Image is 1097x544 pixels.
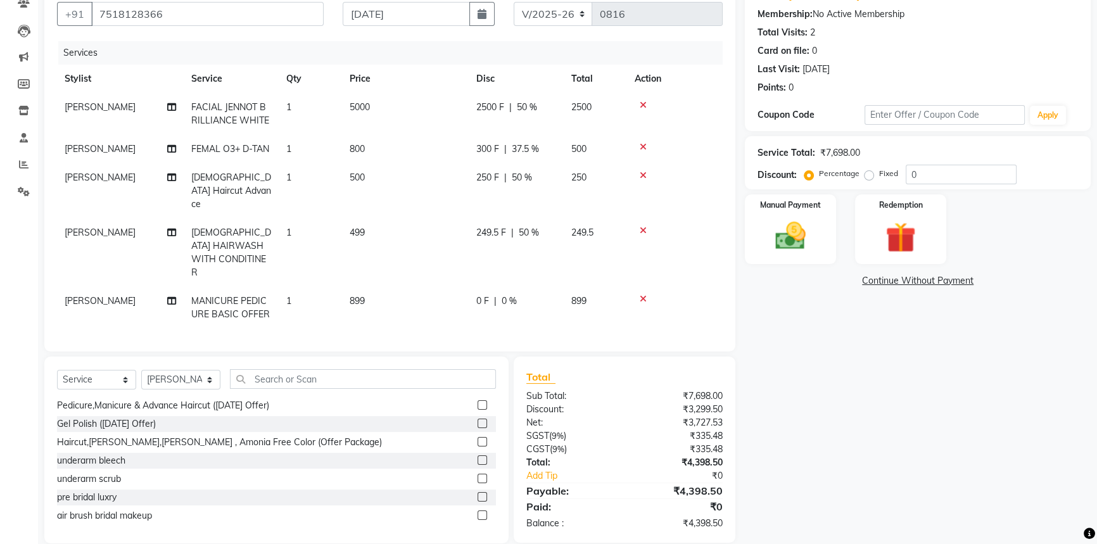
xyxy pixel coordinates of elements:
div: ₹7,698.00 [625,389,732,403]
div: Membership: [758,8,813,21]
input: Search or Scan [230,369,496,389]
div: Service Total: [758,146,815,160]
div: ( ) [517,429,625,443]
span: 1 [286,227,291,238]
th: Action [627,65,723,93]
span: 0 F [476,294,489,308]
div: ₹335.48 [625,429,732,443]
div: ₹3,299.50 [625,403,732,416]
span: | [504,171,507,184]
span: 249.5 [571,227,593,238]
div: ₹4,398.50 [625,483,732,498]
span: 300 F [476,142,499,156]
div: Services [58,41,732,65]
div: underarm bleech [57,454,125,467]
div: pre bridal luxry [57,491,117,504]
span: 9% [552,431,564,441]
input: Enter Offer / Coupon Code [865,105,1025,125]
div: Total Visits: [758,26,808,39]
div: Discount: [758,168,797,182]
span: Total [526,370,555,384]
button: Apply [1030,106,1066,125]
th: Stylist [57,65,184,93]
div: Balance : [517,517,625,530]
span: 1 [286,295,291,307]
span: 250 [571,172,587,183]
th: Total [564,65,627,93]
div: ( ) [517,443,625,456]
span: MANICURE PEDICURE BASIC OFFER [191,295,270,320]
div: Coupon Code [758,108,865,122]
div: Discount: [517,403,625,416]
span: 5000 [350,101,370,113]
span: [PERSON_NAME] [65,143,136,155]
span: | [509,101,512,114]
span: 499 [350,227,365,238]
span: 899 [350,295,365,307]
span: [PERSON_NAME] [65,227,136,238]
div: Points: [758,81,786,94]
label: Manual Payment [760,199,821,211]
span: | [504,142,507,156]
div: Card on file: [758,44,809,58]
span: | [494,294,497,308]
span: SGST [526,430,549,441]
div: Net: [517,416,625,429]
span: 899 [571,295,587,307]
div: Gel Polish ([DATE] Offer) [57,417,156,431]
span: [DEMOGRAPHIC_DATA] HAIRWASH WITH CONDITINER [191,227,271,278]
button: +91 [57,2,92,26]
div: 0 [789,81,794,94]
th: Qty [279,65,342,93]
span: 1 [286,143,291,155]
span: 249.5 F [476,226,506,239]
span: 50 % [512,171,532,184]
div: Total: [517,456,625,469]
label: Fixed [879,168,898,179]
span: | [511,226,514,239]
span: 800 [350,143,365,155]
th: Price [342,65,469,93]
img: _cash.svg [766,218,815,253]
span: 500 [350,172,365,183]
div: [DATE] [802,63,830,76]
img: _gift.svg [876,218,925,256]
div: ₹0 [642,469,732,483]
label: Redemption [879,199,923,211]
span: FACIAL JENNOT BRILLIANCE WHITE [191,101,269,126]
span: 9% [552,444,564,454]
span: 1 [286,172,291,183]
a: Add Tip [517,469,643,483]
div: ₹335.48 [625,443,732,456]
div: No Active Membership [758,8,1078,21]
div: ₹4,398.50 [625,456,732,469]
div: underarm scrub [57,472,121,486]
span: CGST [526,443,550,455]
span: 500 [571,143,587,155]
span: [DEMOGRAPHIC_DATA] Haircut Advance [191,172,271,210]
div: ₹3,727.53 [625,416,732,429]
div: ₹0 [625,499,732,514]
span: 0 % [502,294,517,308]
span: [PERSON_NAME] [65,101,136,113]
th: Service [184,65,279,93]
span: FEMAL O3+ D-TAN [191,143,269,155]
th: Disc [469,65,564,93]
span: 2500 F [476,101,504,114]
div: Haircut,[PERSON_NAME],[PERSON_NAME] , Amonia Free Color (Offer Package) [57,436,382,449]
span: 50 % [517,101,537,114]
span: [PERSON_NAME] [65,295,136,307]
a: Continue Without Payment [747,274,1088,288]
div: ₹4,398.50 [625,517,732,530]
div: Payable: [517,483,625,498]
div: ₹7,698.00 [820,146,860,160]
div: 2 [810,26,815,39]
span: 2500 [571,101,592,113]
label: Percentage [819,168,859,179]
div: Paid: [517,499,625,514]
div: 0 [812,44,817,58]
span: 1 [286,101,291,113]
div: Last Visit: [758,63,800,76]
span: 250 F [476,171,499,184]
span: [PERSON_NAME] [65,172,136,183]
